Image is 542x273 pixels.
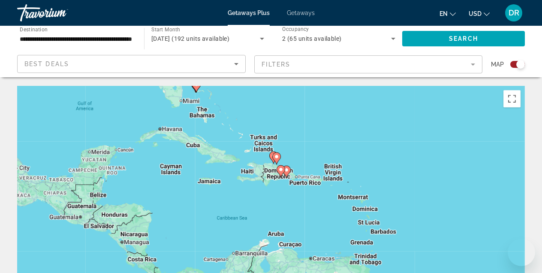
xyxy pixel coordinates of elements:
[24,61,69,67] span: Best Deals
[440,7,456,20] button: Change language
[449,35,478,42] span: Search
[282,35,342,42] span: 2 (65 units available)
[254,55,483,74] button: Filter
[509,9,519,17] span: DR
[503,4,525,22] button: User Menu
[282,27,309,33] span: Occupancy
[24,59,238,69] mat-select: Sort by
[491,58,504,70] span: Map
[151,27,180,33] span: Start Month
[287,9,315,16] a: Getaways
[469,10,482,17] span: USD
[151,35,229,42] span: [DATE] (192 units available)
[440,10,448,17] span: en
[508,239,535,266] iframe: Button to launch messaging window
[469,7,490,20] button: Change currency
[402,31,525,46] button: Search
[503,90,521,107] button: Toggle fullscreen view
[17,2,103,24] a: Travorium
[20,26,48,32] span: Destination
[228,9,270,16] a: Getaways Plus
